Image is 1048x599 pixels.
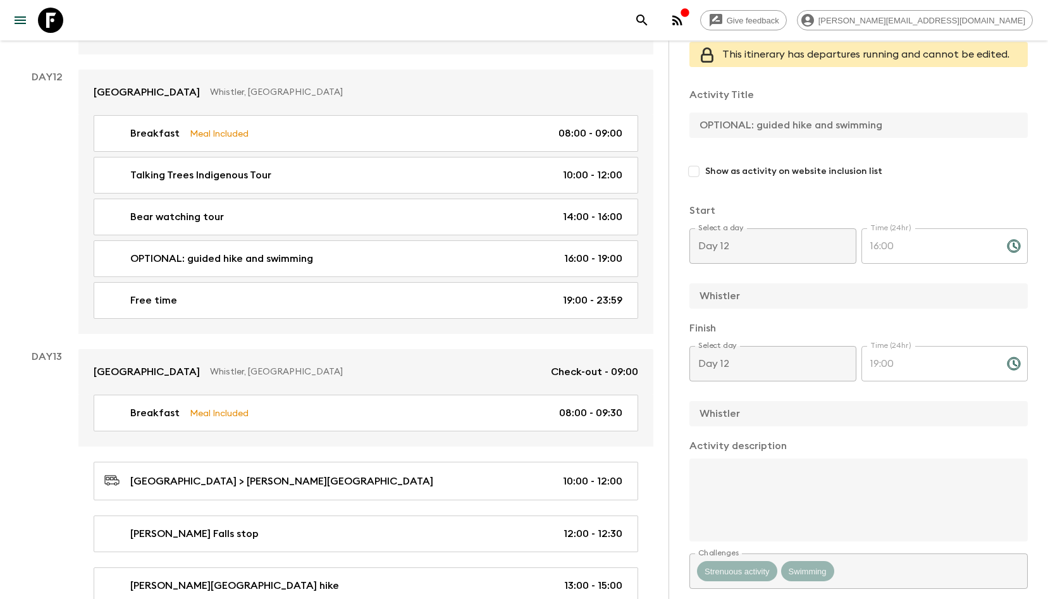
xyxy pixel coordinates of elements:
a: Free time19:00 - 23:59 [94,282,638,319]
label: Challenges [698,548,739,559]
a: [GEOGRAPHIC_DATA]Whistler, [GEOGRAPHIC_DATA]Check-out - 09:00 [78,349,653,395]
p: Whistler, [GEOGRAPHIC_DATA] [210,86,628,99]
a: Bear watching tour14:00 - 16:00 [94,199,638,235]
a: OPTIONAL: guided hike and swimming16:00 - 19:00 [94,240,638,277]
button: menu [8,8,33,33]
p: [GEOGRAPHIC_DATA] [94,85,200,100]
span: Show as activity on website inclusion list [705,165,882,178]
p: 10:00 - 12:00 [563,474,622,489]
p: Meal Included [190,127,249,140]
p: OPTIONAL: guided hike and swimming [130,251,313,266]
p: 12:00 - 12:30 [564,526,622,541]
span: This itinerary has departures running and cannot be edited. [722,49,1009,59]
p: Bear watching tour [130,209,224,225]
p: Free time [130,293,177,308]
p: Day 12 [15,70,78,85]
button: search adventures [629,8,655,33]
span: [PERSON_NAME][EMAIL_ADDRESS][DOMAIN_NAME] [811,16,1032,25]
a: [GEOGRAPHIC_DATA]Whistler, [GEOGRAPHIC_DATA] [78,70,653,115]
p: 14:00 - 16:00 [563,209,622,225]
p: Activity description [689,438,1028,454]
label: Time (24hr) [870,223,911,233]
input: hh:mm [861,346,997,381]
label: Select a day [698,223,743,233]
p: Whistler, [GEOGRAPHIC_DATA] [210,366,541,378]
p: Breakfast [130,126,180,141]
span: Give feedback [720,16,786,25]
p: Check-out - 09:00 [551,364,638,380]
p: Meal Included [190,406,249,420]
p: [PERSON_NAME] Falls stop [130,526,259,541]
p: Start [689,203,1028,218]
p: 08:00 - 09:30 [559,405,622,421]
p: 13:00 - 15:00 [564,578,622,593]
p: [PERSON_NAME][GEOGRAPHIC_DATA] hike [130,578,339,593]
a: BreakfastMeal Included08:00 - 09:30 [94,395,638,431]
a: BreakfastMeal Included08:00 - 09:00 [94,115,638,152]
p: Finish [689,321,1028,336]
div: [PERSON_NAME][EMAIL_ADDRESS][DOMAIN_NAME] [797,10,1033,30]
p: Day 13 [15,349,78,364]
label: Select day [698,340,737,351]
a: [PERSON_NAME] Falls stop12:00 - 12:30 [94,516,638,552]
p: Activity Title [689,87,1028,102]
p: [GEOGRAPHIC_DATA] [94,364,200,380]
a: [GEOGRAPHIC_DATA] > [PERSON_NAME][GEOGRAPHIC_DATA]10:00 - 12:00 [94,462,638,500]
label: Time (24hr) [870,340,911,351]
p: 10:00 - 12:00 [563,168,622,183]
a: Talking Trees Indigenous Tour10:00 - 12:00 [94,157,638,194]
input: hh:mm [861,228,997,264]
p: 16:00 - 19:00 [564,251,622,266]
p: 08:00 - 09:00 [558,126,622,141]
p: Talking Trees Indigenous Tour [130,168,271,183]
p: [GEOGRAPHIC_DATA] > [PERSON_NAME][GEOGRAPHIC_DATA] [130,474,433,489]
p: 19:00 - 23:59 [563,293,622,308]
a: Give feedback [700,10,787,30]
p: Breakfast [130,405,180,421]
